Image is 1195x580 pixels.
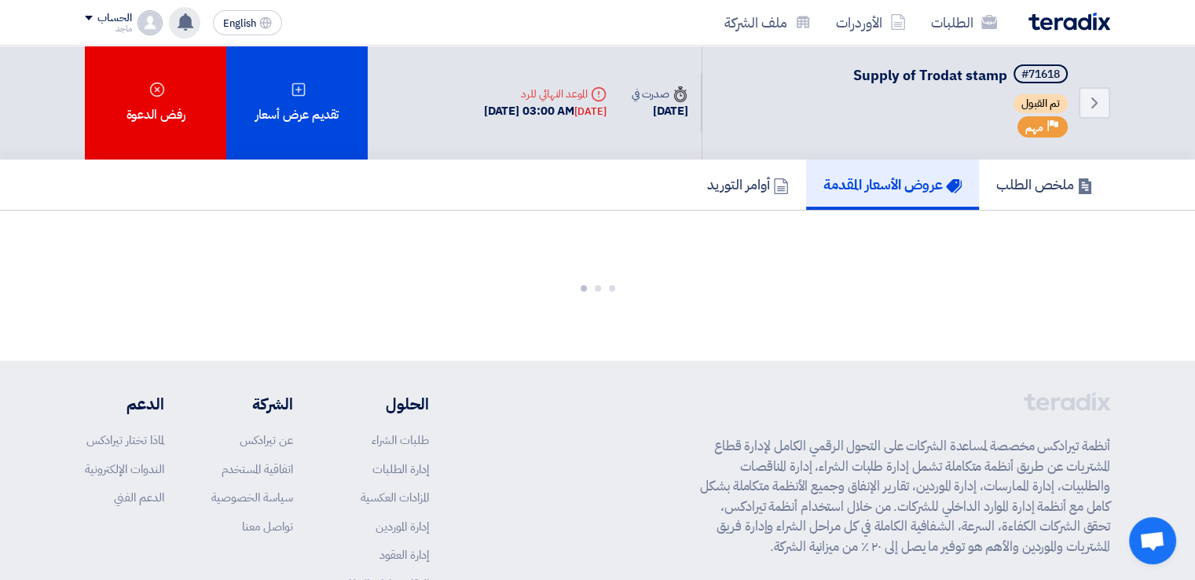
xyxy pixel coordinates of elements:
div: الموعد النهائي للرد [484,86,607,102]
div: صدرت في [632,86,688,102]
a: الأوردرات [823,4,918,41]
div: ماجد [85,24,131,33]
a: عن تيرادكس [240,431,293,449]
span: مهم [1025,120,1043,135]
h5: ملخص الطلب [996,175,1093,193]
button: English [213,10,282,35]
a: المزادات العكسية [361,489,429,506]
a: عروض الأسعار المقدمة [806,160,979,210]
a: الطلبات [918,4,1010,41]
span: English [223,18,256,29]
li: الحلول [340,392,429,416]
a: طلبات الشراء [372,431,429,449]
a: اتفاقية المستخدم [222,461,293,478]
div: تقديم عرض أسعار [226,46,368,160]
img: profile_test.png [137,10,163,35]
h5: عروض الأسعار المقدمة [823,175,962,193]
a: لماذا تختار تيرادكس [86,431,164,449]
div: [DATE] [574,104,606,119]
div: Open chat [1129,517,1176,564]
li: الدعم [85,392,164,416]
img: Teradix logo [1028,13,1110,31]
li: الشركة [211,392,293,416]
a: أوامر التوريد [690,160,806,210]
h5: أوامر التوريد [707,175,789,193]
span: Supply of Trodat stamp [853,64,1007,86]
a: إدارة الموردين [376,518,429,535]
a: سياسة الخصوصية [211,489,293,506]
div: [DATE] 03:00 AM [484,102,607,120]
div: رفض الدعوة [85,46,226,160]
a: الندوات الإلكترونية [85,461,164,478]
p: أنظمة تيرادكس مخصصة لمساعدة الشركات على التحول الرقمي الكامل لإدارة قطاع المشتريات عن طريق أنظمة ... [700,436,1110,556]
a: إدارة الطلبات [372,461,429,478]
div: #71618 [1021,69,1060,80]
span: تم القبول [1014,94,1068,113]
a: إدارة العقود [379,546,429,563]
a: تواصل معنا [242,518,293,535]
a: ملخص الطلب [979,160,1110,210]
a: ملف الشركة [712,4,823,41]
div: الحساب [97,12,131,25]
h5: Supply of Trodat stamp [853,64,1071,86]
div: [DATE] [632,102,688,120]
a: الدعم الفني [114,489,164,506]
